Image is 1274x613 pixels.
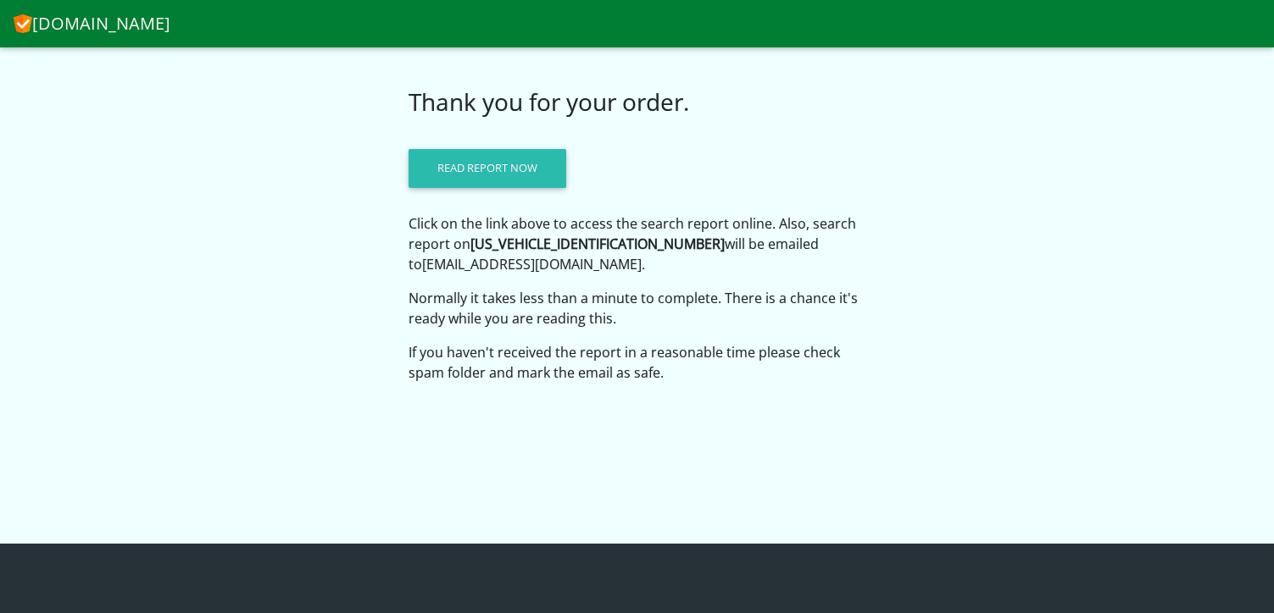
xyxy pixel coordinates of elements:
img: CheckVIN.com.au logo [14,11,32,33]
p: Normally it takes less than a minute to complete. There is a chance it's ready while you are read... [409,288,866,329]
a: Read report now [409,149,566,188]
p: Click on the link above to access the search report online. Also, search report on will be emaile... [409,213,866,274]
h3: Thank you for your order. [409,88,866,117]
p: If you haven't received the report in a reasonable time please check spam folder and mark the ema... [409,342,866,383]
strong: [US_VEHICLE_IDENTIFICATION_NUMBER] [470,235,725,253]
a: [DOMAIN_NAME] [14,7,170,41]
